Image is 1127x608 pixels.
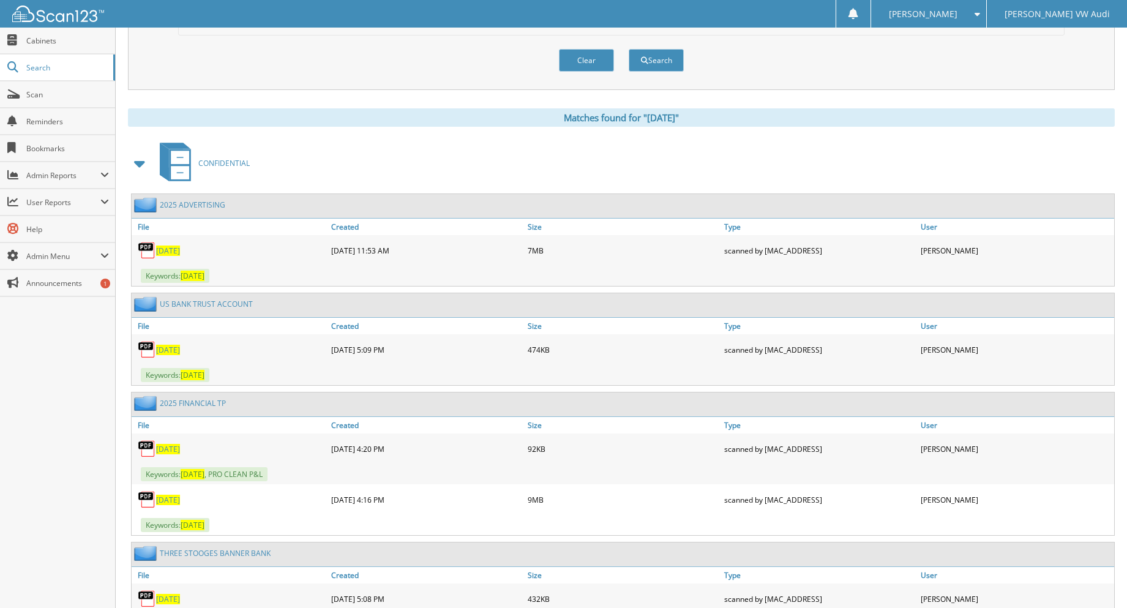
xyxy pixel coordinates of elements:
span: User Reports [26,197,100,208]
span: CONFIDENTIAL [198,158,250,168]
span: Bookmarks [26,143,109,154]
a: File [132,318,328,334]
span: Keywords: , PRO CLEAN P&L [141,467,268,481]
a: THREE STOOGES BANNER BANK [160,548,271,558]
a: File [132,417,328,433]
div: 474KB [525,337,721,362]
img: PDF.png [138,241,156,260]
span: Search [26,62,107,73]
span: Announcements [26,278,109,288]
span: Admin Reports [26,170,100,181]
img: folder2.png [134,546,160,561]
span: Help [26,224,109,235]
div: Matches found for "[DATE]" [128,108,1115,127]
a: Size [525,417,721,433]
a: Created [328,318,525,334]
img: scan123-logo-white.svg [12,6,104,22]
div: [DATE] 4:20 PM [328,437,525,461]
a: Created [328,567,525,584]
button: Clear [559,49,614,72]
iframe: Chat Widget [1066,549,1127,608]
span: [DATE] [181,469,204,479]
a: [DATE] [156,345,180,355]
a: [DATE] [156,444,180,454]
div: [DATE] 11:53 AM [328,238,525,263]
span: Scan [26,89,109,100]
span: [DATE] [181,271,204,281]
div: scanned by [MAC_ADDRESS] [721,437,918,461]
span: Admin Menu [26,251,100,261]
span: Keywords: [141,269,209,283]
a: Type [721,318,918,334]
a: User [918,219,1114,235]
img: PDF.png [138,340,156,359]
span: [PERSON_NAME] VW Audi [1005,10,1110,18]
div: 9MB [525,487,721,512]
a: Type [721,417,918,433]
img: folder2.png [134,396,160,411]
div: [DATE] 5:09 PM [328,337,525,362]
div: 92KB [525,437,721,461]
a: File [132,567,328,584]
a: [DATE] [156,594,180,604]
div: scanned by [MAC_ADDRESS] [721,337,918,362]
a: 2025 ADVERTISING [160,200,225,210]
a: Size [525,567,721,584]
a: Created [328,219,525,235]
a: 2025 FINANCIAL TP [160,398,226,408]
img: folder2.png [134,197,160,212]
span: Cabinets [26,36,109,46]
a: Size [525,219,721,235]
a: CONFIDENTIAL [152,139,250,187]
span: Reminders [26,116,109,127]
a: User [918,417,1114,433]
a: User [918,318,1114,334]
img: PDF.png [138,440,156,458]
span: [DATE] [181,370,204,380]
a: Type [721,567,918,584]
a: Created [328,417,525,433]
a: US BANK TRUST ACCOUNT [160,299,253,309]
span: [PERSON_NAME] [889,10,957,18]
div: [DATE] 4:16 PM [328,487,525,512]
a: Type [721,219,918,235]
a: [DATE] [156,246,180,256]
span: Keywords: [141,368,209,382]
a: User [918,567,1114,584]
div: [PERSON_NAME] [918,337,1114,362]
button: Search [629,49,684,72]
img: folder2.png [134,296,160,312]
a: File [132,219,328,235]
div: 1 [100,279,110,288]
div: scanned by [MAC_ADDRESS] [721,487,918,512]
a: Size [525,318,721,334]
img: PDF.png [138,590,156,608]
div: [PERSON_NAME] [918,437,1114,461]
span: [DATE] [181,520,204,530]
img: PDF.png [138,490,156,509]
div: scanned by [MAC_ADDRESS] [721,238,918,263]
div: [PERSON_NAME] [918,487,1114,512]
div: [PERSON_NAME] [918,238,1114,263]
span: Keywords: [141,518,209,532]
a: [DATE] [156,495,180,505]
div: 7MB [525,238,721,263]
